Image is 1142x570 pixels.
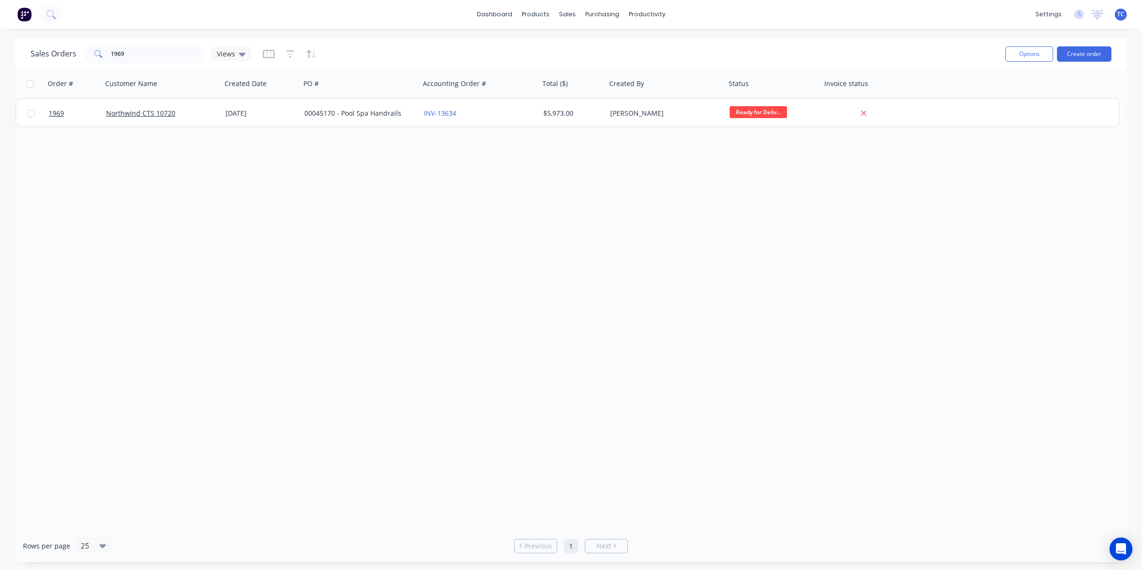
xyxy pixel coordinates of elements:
[226,109,297,118] div: [DATE]
[17,7,32,22] img: Factory
[1117,10,1124,19] span: TC
[1031,7,1067,22] div: settings
[472,7,517,22] a: dashboard
[1057,46,1111,62] button: Create order
[105,79,157,88] div: Customer Name
[585,541,627,551] a: Next page
[543,109,600,118] div: $5,973.00
[609,79,644,88] div: Created By
[1005,46,1053,62] button: Options
[424,109,456,118] a: INV-13634
[624,7,670,22] div: productivity
[610,109,716,118] div: [PERSON_NAME]
[225,79,267,88] div: Created Date
[106,109,175,118] a: Northwind CTS 10720
[730,106,787,118] span: Ready for Deliv...
[729,79,749,88] div: Status
[217,49,235,59] span: Views
[49,109,64,118] span: 1969
[596,541,611,551] span: Next
[515,541,557,551] a: Previous page
[564,539,578,553] a: Page 1 is your current page
[49,99,106,128] a: 1969
[554,7,581,22] div: sales
[542,79,568,88] div: Total ($)
[423,79,486,88] div: Accounting Order #
[304,109,410,118] div: 00045170 - Pool Spa Handrails
[303,79,319,88] div: PO #
[824,79,868,88] div: Invoice status
[1110,537,1132,560] div: Open Intercom Messenger
[23,541,70,551] span: Rows per page
[510,539,632,553] ul: Pagination
[48,79,73,88] div: Order #
[525,541,552,551] span: Previous
[31,49,76,58] h1: Sales Orders
[517,7,554,22] div: products
[111,44,204,64] input: Search...
[581,7,624,22] div: purchasing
